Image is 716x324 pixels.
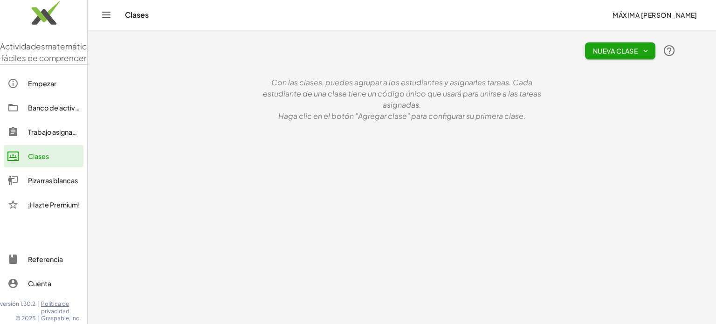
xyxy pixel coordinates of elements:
[585,42,655,59] button: Nueva clase
[41,300,87,315] a: Política de privacidad
[28,128,81,136] font: Trabajo asignado
[28,152,49,160] font: Clases
[4,121,83,143] a: Trabajo asignado
[37,300,39,307] font: |
[28,176,78,185] font: Pizarras blancas
[41,300,69,315] font: Política de privacidad
[28,103,97,112] font: Banco de actividades
[4,272,83,295] a: Cuenta
[28,255,63,263] font: Referencia
[41,315,81,322] font: Graspable, Inc.
[28,200,80,209] font: ¡Hazte Premium!
[28,279,51,288] font: Cuenta
[4,145,83,167] a: Clases
[1,41,96,63] font: matemáticas fáciles de comprender
[15,315,35,322] font: © 2025
[28,79,56,88] font: Empezar
[4,72,83,95] a: Empezar
[4,248,83,270] a: Referencia
[4,169,83,192] a: Pizarras blancas
[605,7,705,23] button: Máxima [PERSON_NAME]
[4,97,83,119] a: Banco de actividades
[99,7,114,22] button: Cambiar navegación
[593,47,638,55] font: Nueva clase
[613,11,697,19] font: Máxima [PERSON_NAME]
[37,315,39,322] font: |
[278,111,526,121] font: Haga clic en el botón "Agregar clase" para configurar su primera clase.
[263,77,541,110] font: Con las clases, puedes agrupar a los estudiantes y asignarles tareas. Cada estudiante de una clas...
